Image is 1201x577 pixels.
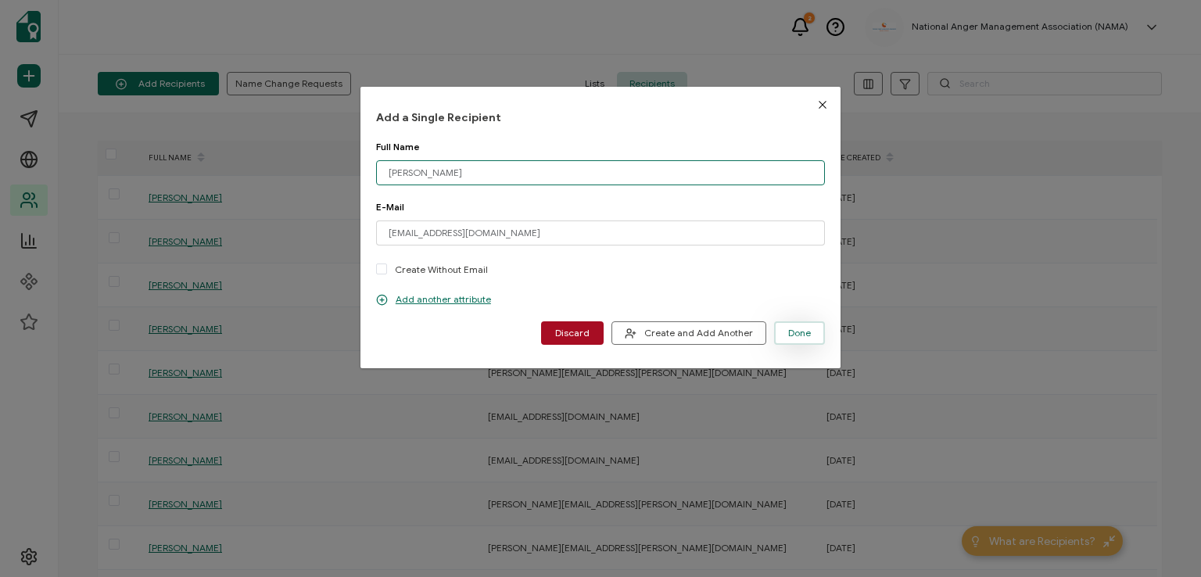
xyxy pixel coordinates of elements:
[376,160,825,185] input: Jane Doe
[774,321,825,345] button: Done
[360,87,841,368] div: dialog
[376,293,491,306] p: Add another attribute
[941,401,1201,577] iframe: Chat Widget
[788,328,811,338] span: Done
[376,220,825,245] input: someone@example.com
[376,110,825,125] h1: Add a Single Recipient
[376,141,420,152] span: Full Name
[376,201,404,213] span: E-Mail
[625,328,753,339] span: Create and Add Another
[611,321,766,345] button: Create and Add Another
[555,328,590,338] span: Discard
[395,262,488,277] p: Create Without Email
[541,321,604,345] button: Discard
[805,87,841,123] button: Close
